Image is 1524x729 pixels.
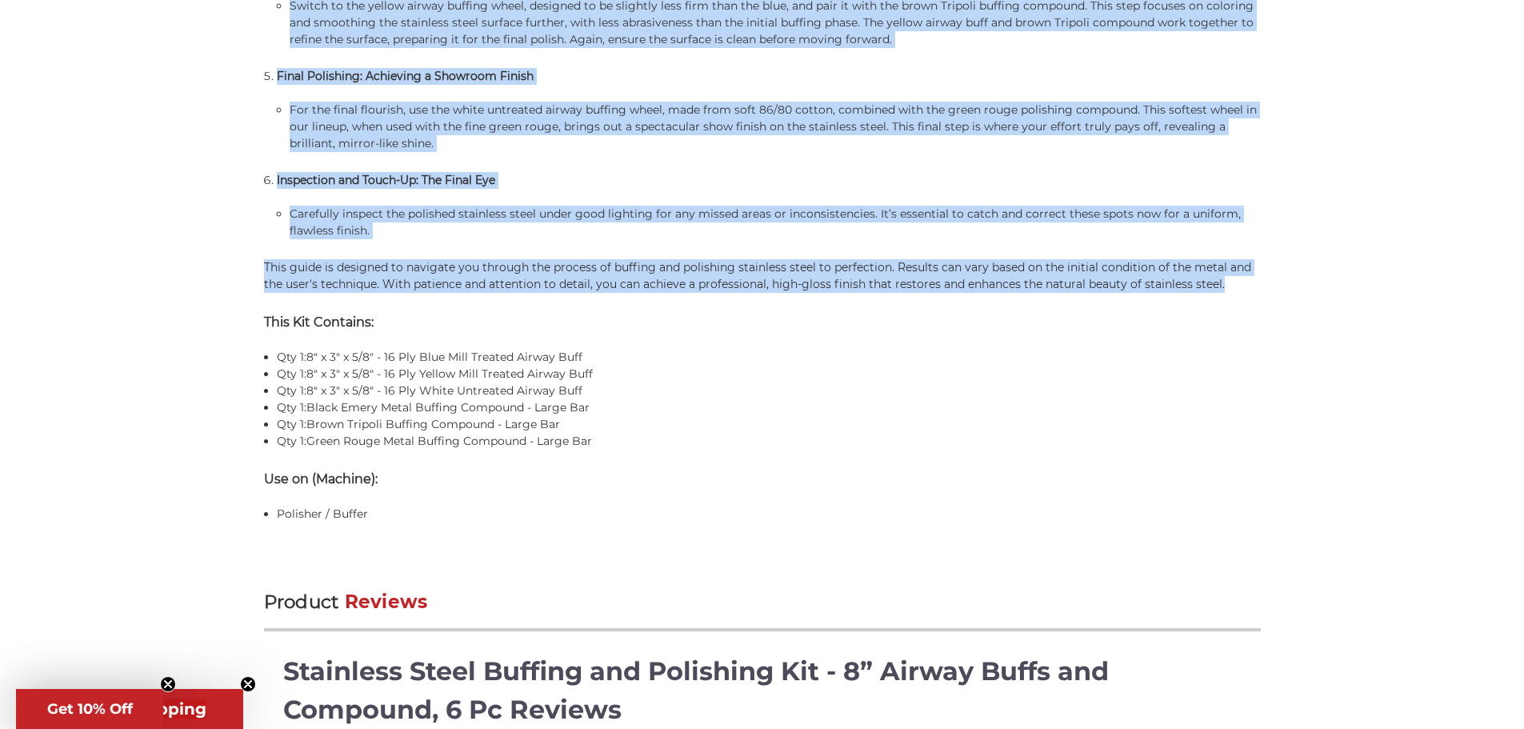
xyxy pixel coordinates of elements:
span: Get 10% Off [47,700,133,718]
a: 8" x 3" x 5/8" - 16 Ply Yellow Mill Treated Airway Buff [306,367,593,381]
li: Carefully inspect the polished stainless steel under good lighting for any missed areas or incons... [290,206,1260,239]
li: Qty 1: [277,433,1261,450]
a: Black Emery Metal Buffing Compound - Large Bar [306,400,590,415]
span: Product [264,591,339,613]
a: 8" x 3" x 5/8" - 16 Ply White Untreated Airway Buff [306,383,582,398]
strong: Final Polishing: Achieving a Showroom Finish [277,69,534,83]
a: Green Rouge Metal Buffing Compound - Large Bar [306,434,592,448]
li: For the final flourish, use the white untreated airway buffing wheel, made from soft 86/80 cotton... [290,102,1260,152]
li: Qty 1: [277,366,1261,383]
strong: This Kit Contains: [264,314,374,330]
a: Brown Tripoli Buffing Compound - Large Bar [306,417,560,431]
li: Qty 1: [277,399,1261,416]
li: Qty 1: [277,383,1261,399]
h4: Stainless Steel Buffing and Polishing Kit - 8” Airway Buffs and Compound, 6 Pc Reviews [283,652,1242,729]
li: Qty 1: [277,349,1261,366]
strong: Use on (Machine): [264,471,378,487]
p: This guide is designed to navigate you through the process of buffing and polishing stainless ste... [264,259,1261,293]
span: Reviews [345,591,428,613]
button: Close teaser [240,676,256,692]
li: Polisher / Buffer [277,506,1261,523]
li: Qty 1: [277,416,1261,433]
div: Get 10% OffClose teaser [16,689,163,729]
strong: Inspection and Touch-Up: The Final Eye [277,173,495,187]
div: Get Free ShippingClose teaser [16,689,243,729]
a: 8" x 3" x 5/8" - 16 Ply Blue Mill Treated Airway Buff [306,350,582,364]
button: Close teaser [160,676,176,692]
